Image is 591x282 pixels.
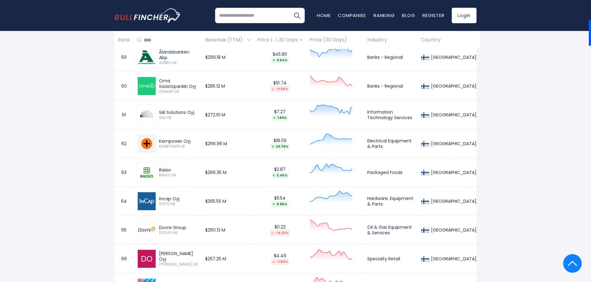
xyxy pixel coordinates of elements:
[306,31,364,49] th: Price (30 Days)
[271,57,289,63] div: 0.54%
[138,135,156,153] img: KEMPOWR.HE.png
[257,51,303,63] div: $45.80
[270,86,289,92] div: -9.59%
[364,245,417,273] td: Specialty Retail
[257,80,303,92] div: $10.74
[202,43,254,72] td: $299.18 M
[202,101,254,129] td: $272.61 M
[138,221,156,239] img: DOV1V.HE.png
[364,158,417,187] td: Packaged Foods
[159,230,198,236] span: DOV1V.HE
[364,216,417,245] td: Oil & Gas Equipment & Services
[429,256,477,262] div: [GEOGRAPHIC_DATA]
[257,224,303,236] div: $0.22
[202,187,254,216] td: $265.55 M
[364,187,417,216] td: Hardware, Equipment & Parts
[114,72,133,101] td: 60
[159,144,198,149] span: KEMPOWR.HE
[270,230,290,236] div: -14.32%
[422,12,444,19] a: Register
[159,60,198,66] span: ALBBV.HE
[114,43,133,72] td: 59
[202,72,254,101] td: $285.12 M
[114,8,181,23] img: bullfincher logo
[364,129,417,158] td: Electrical Equipment & Parts
[159,138,198,144] div: Kempower Oyj
[114,187,133,216] td: 64
[270,143,290,150] div: 20.79%
[429,227,477,233] div: [GEOGRAPHIC_DATA]
[114,216,133,245] td: 65
[205,35,246,45] span: Revenue (TTM)
[138,163,156,181] img: RAIVV.HE.png
[159,167,198,173] div: Raisio
[429,198,477,204] div: [GEOGRAPHIC_DATA]
[159,225,198,230] div: Dovre Group
[114,31,133,49] th: Rank
[272,115,288,121] div: 1.60%
[429,54,477,60] div: [GEOGRAPHIC_DATA]
[114,101,133,129] td: 61
[202,158,254,187] td: $266.35 M
[338,12,366,19] a: Companies
[402,12,415,19] a: Blog
[114,245,133,273] td: 66
[364,31,417,49] th: Industry
[202,245,254,273] td: $257.25 M
[317,12,330,19] a: Home
[271,258,289,265] div: -1.80%
[159,115,198,120] span: SIILI.HE
[429,141,477,146] div: [GEOGRAPHIC_DATA]
[202,129,254,158] td: $266.96 M
[429,170,477,175] div: [GEOGRAPHIC_DATA]
[159,251,198,262] div: [PERSON_NAME] Oyj
[257,109,303,121] div: $7.27
[114,8,181,23] a: Go to homepage
[159,196,198,202] div: Incap Oyj
[114,129,133,158] td: 62
[373,12,395,19] a: Ranking
[159,110,198,115] div: Siili Solutions Oyj
[452,8,477,23] a: Login
[159,78,198,89] div: Oma Säästöpankki Oyj
[159,262,198,267] span: [PERSON_NAME].HE
[138,192,156,210] img: ICP1V.HE.png
[364,72,417,101] td: Banks - Regional
[138,48,156,66] img: ALBBV.HE.png
[289,8,305,23] button: Search
[138,77,156,95] img: OMASP.HE.png
[257,253,303,265] div: $4.49
[114,158,133,187] td: 63
[271,172,289,179] div: 2.45%
[364,43,417,72] td: Banks - Regional
[364,101,417,129] td: Information Technology Services
[138,106,156,124] img: SIILI.HE.png
[257,37,303,43] div: Price | 30 Days
[159,202,198,207] span: ICP1V.HE
[429,83,477,89] div: [GEOGRAPHIC_DATA]
[159,173,198,178] span: RAIVV.HE
[271,201,288,207] div: 9.66%
[429,112,477,118] div: [GEOGRAPHIC_DATA]
[257,195,303,207] div: $11.54
[159,89,198,94] span: OMASP.HE
[257,167,303,179] div: $2.87
[159,49,198,60] div: Ålandsbanken Abp
[417,31,480,49] th: Country
[202,216,254,245] td: $260.13 M
[257,138,303,150] div: $18.09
